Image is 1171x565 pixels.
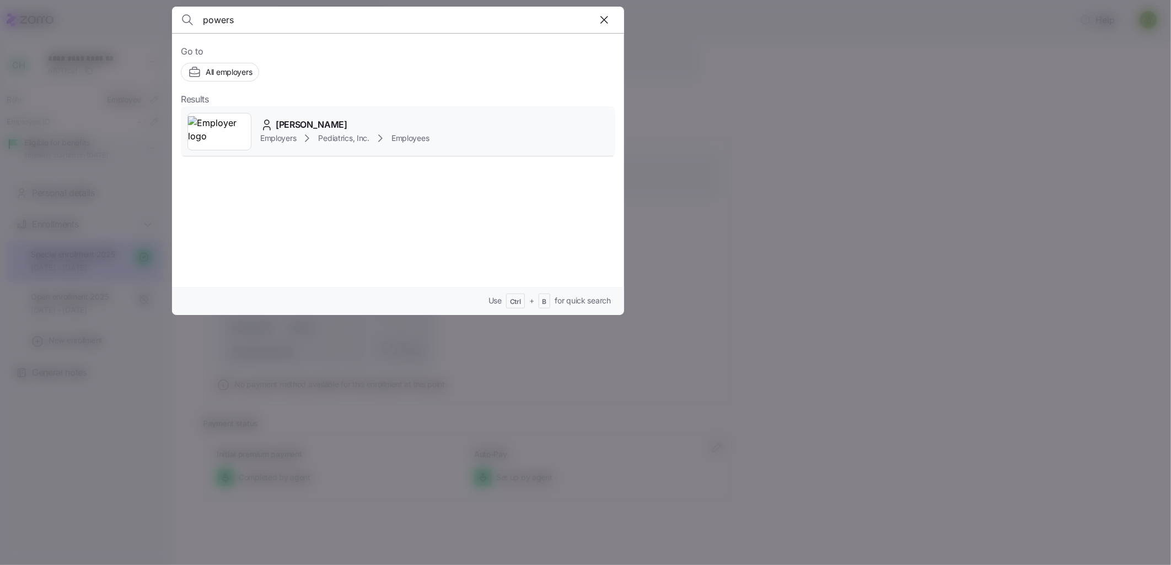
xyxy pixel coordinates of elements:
span: Ctrl [510,297,521,307]
span: Use [488,295,502,306]
span: Go to [181,45,615,58]
span: Employees [391,133,429,144]
span: Pediatrics, Inc. [318,133,369,144]
button: All employers [181,63,259,82]
span: + [529,295,534,306]
span: Results [181,93,209,106]
span: [PERSON_NAME] [276,118,347,132]
span: for quick search [555,295,611,306]
span: All employers [206,67,252,78]
span: B [542,297,547,307]
img: Employer logo [188,116,251,147]
span: Employers [260,133,296,144]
